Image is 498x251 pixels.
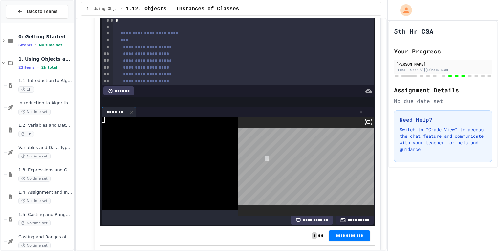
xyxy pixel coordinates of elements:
span: 1. Using Objects and Methods [86,6,118,11]
div: My Account [393,3,414,18]
span: 1. Using Objects and Methods [18,56,72,62]
span: 0: Getting Started [18,34,72,40]
span: No time set [18,109,51,115]
span: No time set [18,176,51,182]
span: No time set [18,242,51,249]
span: 6 items [18,43,32,47]
h2: Your Progress [394,47,492,56]
button: Back to Teams [6,5,68,19]
span: 1.2. Variables and Data Types [18,123,72,128]
span: 1.1. Introduction to Algorithms, Programming, and Compilers [18,78,72,84]
span: Introduction to Algorithms, Programming, and Compilers [18,100,72,106]
p: Switch to "Grade View" to access the chat feature and communicate with your teacher for help and ... [400,126,487,153]
span: 1h [18,131,34,137]
span: Variables and Data Types - Quiz [18,145,72,151]
span: / [120,6,123,11]
h3: Need Help? [400,116,487,124]
span: 1.3. Expressions and Output [New] [18,167,72,173]
div: [PERSON_NAME] [396,61,490,67]
span: Casting and Ranges of variables - Quiz [18,234,72,240]
span: 1.12. Objects - Instances of Classes [126,5,239,13]
span: No time set [18,220,51,226]
span: 1.5. Casting and Ranges of Values [18,212,72,218]
span: 1.4. Assignment and Input [18,190,72,195]
h2: Assignment Details [394,85,492,94]
span: 2h total [41,65,57,70]
span: No time set [18,153,51,159]
span: 1h [18,86,34,93]
span: No time set [39,43,62,47]
span: Back to Teams [27,8,57,15]
span: • [37,65,39,70]
div: No due date set [394,97,492,105]
span: No time set [18,198,51,204]
div: [EMAIL_ADDRESS][DOMAIN_NAME] [396,67,490,72]
span: 22 items [18,65,35,70]
span: • [35,42,36,48]
h1: 5th Hr CSA [394,27,433,36]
